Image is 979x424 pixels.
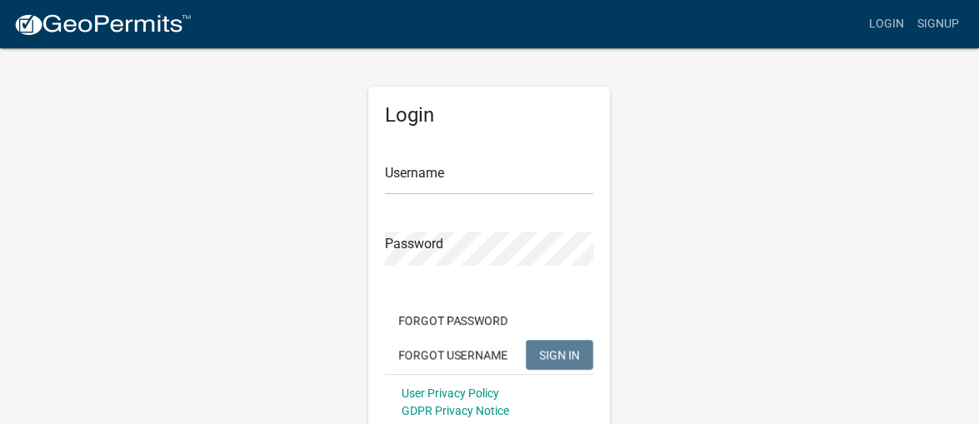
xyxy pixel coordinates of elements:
button: Forgot Username [385,340,521,370]
a: User Privacy Policy [402,387,499,400]
a: Signup [911,8,966,40]
button: SIGN IN [526,340,593,370]
span: SIGN IN [539,347,580,361]
a: GDPR Privacy Notice [402,404,509,417]
a: Login [862,8,911,40]
button: Forgot Password [385,306,521,336]
h5: Login [385,103,593,127]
